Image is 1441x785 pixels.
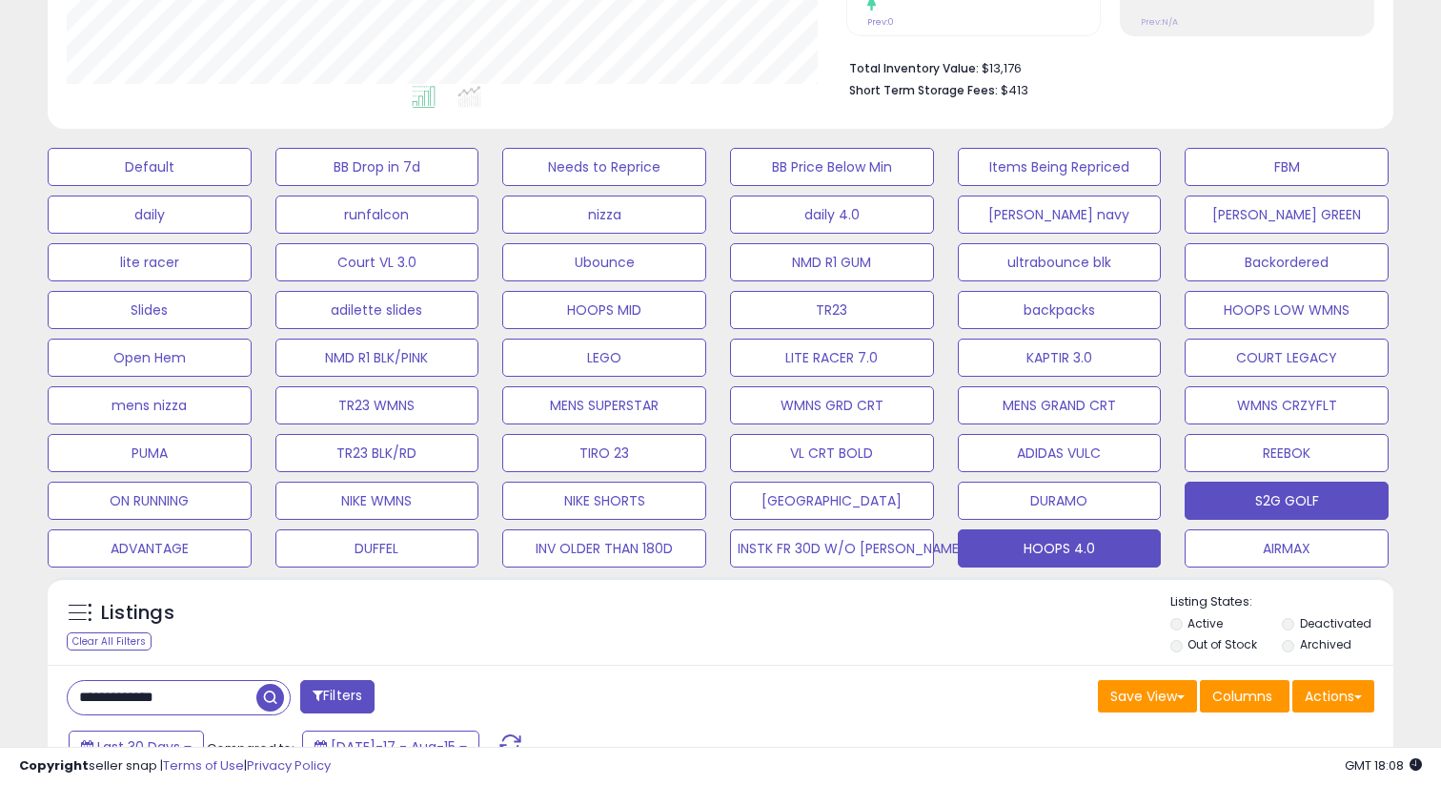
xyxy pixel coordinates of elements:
[730,434,934,472] button: VL CRT BOLD
[247,756,331,775] a: Privacy Policy
[48,339,252,377] button: Open Hem
[867,16,894,28] small: Prev: 0
[1185,482,1389,520] button: S2G GOLF
[502,291,706,329] button: HOOPS MID
[300,680,375,713] button: Filters
[502,339,706,377] button: LEGO
[207,739,294,757] span: Compared to:
[502,482,706,520] button: NIKE SHORTS
[958,339,1162,377] button: KAPTIR 3.0
[1185,243,1389,281] button: Backordered
[958,148,1162,186] button: Items Being Repriced
[730,529,934,568] button: INSTK FR 30D W/O [PERSON_NAME]
[502,434,706,472] button: TIRO 23
[275,196,479,234] button: runfalcon
[1300,636,1351,652] label: Archived
[101,600,174,627] h5: Listings
[67,632,152,651] div: Clear All Filters
[48,529,252,568] button: ADVANTAGE
[502,529,706,568] button: INV OLDER THAN 180D
[163,756,244,775] a: Terms of Use
[849,82,998,98] b: Short Term Storage Fees:
[1187,615,1223,631] label: Active
[958,196,1162,234] button: [PERSON_NAME] navy
[1185,339,1389,377] button: COURT LEGACY
[849,60,979,76] b: Total Inventory Value:
[1098,680,1197,713] button: Save View
[1185,148,1389,186] button: FBM
[502,196,706,234] button: nizza
[1345,756,1422,775] span: 2025-09-15 18:08 GMT
[275,291,479,329] button: adilette slides
[1185,434,1389,472] button: REEBOK
[730,148,934,186] button: BB Price Below Min
[275,482,479,520] button: NIKE WMNS
[1292,680,1374,713] button: Actions
[958,243,1162,281] button: ultrabounce blk
[730,243,934,281] button: NMD R1 GUM
[730,291,934,329] button: TR23
[48,291,252,329] button: Slides
[730,196,934,234] button: daily 4.0
[1001,81,1028,99] span: $413
[275,386,479,424] button: TR23 WMNS
[275,434,479,472] button: TR23 BLK/RD
[1300,615,1371,631] label: Deactivated
[1185,386,1389,424] button: WMNS CRZYFLT
[1187,636,1257,652] label: Out of Stock
[48,434,252,472] button: PUMA
[69,731,204,763] button: Last 30 Days
[48,196,252,234] button: daily
[19,757,331,775] div: seller snap | |
[275,148,479,186] button: BB Drop in 7d
[1200,680,1289,713] button: Columns
[730,339,934,377] button: LITE RACER 7.0
[48,243,252,281] button: lite racer
[958,482,1162,520] button: DURAMO
[48,482,252,520] button: ON RUNNING
[1185,196,1389,234] button: [PERSON_NAME] GREEN
[502,386,706,424] button: MENS SUPERSTAR
[502,148,706,186] button: Needs to Reprice
[958,291,1162,329] button: backpacks
[302,731,479,763] button: [DATE]-17 - Aug-15
[1185,529,1389,568] button: AIRMAX
[19,756,89,775] strong: Copyright
[48,386,252,424] button: mens nizza
[1212,687,1272,706] span: Columns
[730,482,934,520] button: [GEOGRAPHIC_DATA]
[849,55,1360,78] li: $13,176
[958,386,1162,424] button: MENS GRAND CRT
[48,148,252,186] button: Default
[1185,291,1389,329] button: HOOPS LOW WMNS
[275,529,479,568] button: DUFFEL
[275,339,479,377] button: NMD R1 BLK/PINK
[1141,16,1178,28] small: Prev: N/A
[958,434,1162,472] button: ADIDAS VULC
[730,386,934,424] button: WMNS GRD CRT
[275,243,479,281] button: Court VL 3.0
[1170,593,1394,611] p: Listing States:
[958,529,1162,568] button: HOOPS 4.0
[97,737,180,756] span: Last 30 Days
[502,243,706,281] button: Ubounce
[331,737,456,756] span: [DATE]-17 - Aug-15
